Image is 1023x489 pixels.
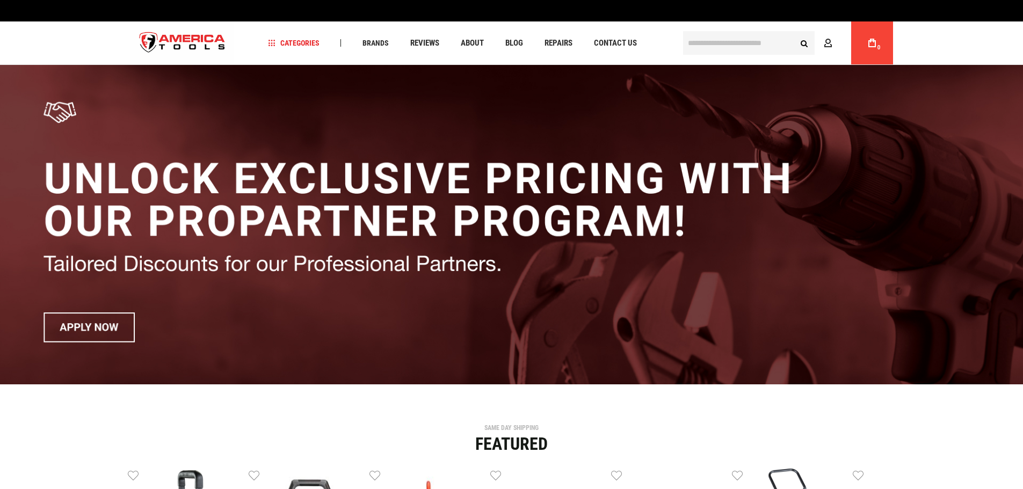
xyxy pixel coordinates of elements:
span: 0 [877,45,881,50]
div: SAME DAY SHIPPING [128,425,896,431]
a: Categories [263,36,324,50]
span: Blog [505,39,523,47]
a: About [456,36,489,50]
span: Reviews [410,39,439,47]
span: Repairs [545,39,572,47]
div: Featured [128,435,896,452]
a: Reviews [405,36,444,50]
a: Blog [500,36,528,50]
a: Repairs [540,36,577,50]
span: Brands [362,39,389,47]
a: Contact Us [589,36,642,50]
button: Search [794,33,815,53]
span: Categories [268,39,320,47]
a: store logo [130,23,235,63]
a: Brands [358,36,394,50]
img: America Tools [130,23,235,63]
span: About [461,39,484,47]
a: 0 [862,21,882,64]
span: Contact Us [594,39,637,47]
